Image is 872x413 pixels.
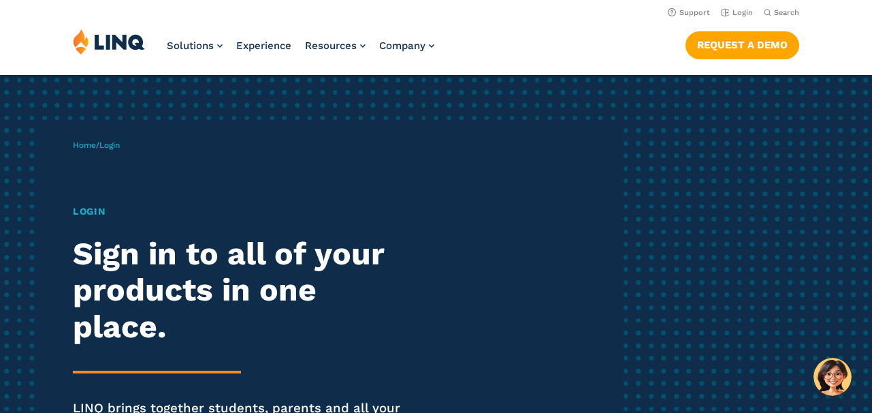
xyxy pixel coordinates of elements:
[685,29,799,59] nav: Button Navigation
[721,8,753,17] a: Login
[305,40,357,52] span: Resources
[236,40,291,52] a: Experience
[167,29,434,74] nav: Primary Navigation
[685,31,799,59] a: Request a Demo
[73,29,145,55] img: LINQ | K‑12 Software
[813,358,852,396] button: Hello, have a question? Let’s chat.
[305,40,366,52] a: Resources
[379,40,425,52] span: Company
[379,40,434,52] a: Company
[167,40,223,52] a: Solutions
[73,236,409,345] h2: Sign in to all of your products in one place.
[73,140,96,150] a: Home
[668,8,710,17] a: Support
[99,140,120,150] span: Login
[167,40,214,52] span: Solutions
[73,204,409,219] h1: Login
[774,8,799,17] span: Search
[73,140,120,150] span: /
[764,7,799,18] button: Open Search Bar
